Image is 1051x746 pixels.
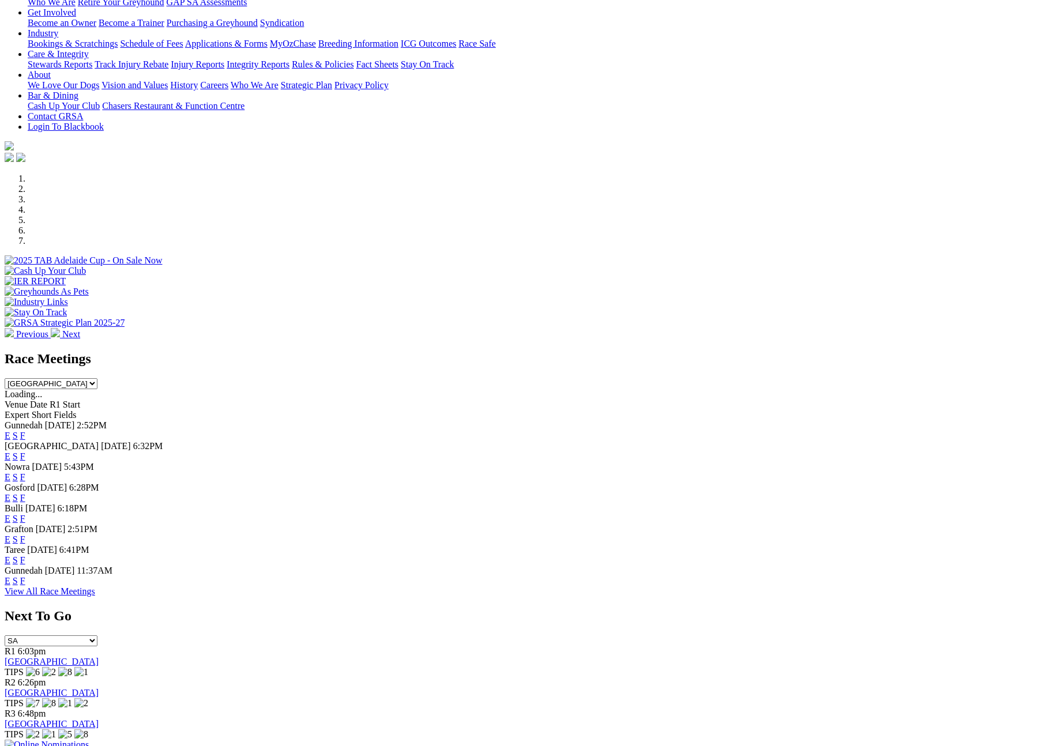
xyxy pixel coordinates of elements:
a: Care & Integrity [28,49,89,59]
span: R1 [5,646,16,656]
span: 2:52PM [77,420,107,430]
a: Contact GRSA [28,111,83,121]
a: S [13,514,18,523]
a: Bookings & Scratchings [28,39,118,48]
a: About [28,70,51,80]
a: Syndication [260,18,304,28]
span: Expert [5,410,29,420]
a: S [13,555,18,565]
a: [GEOGRAPHIC_DATA] [5,719,99,729]
a: Login To Blackbook [28,122,104,131]
h2: Race Meetings [5,351,1046,367]
span: 6:18PM [58,503,88,513]
img: chevron-left-pager-white.svg [5,328,14,337]
span: Taree [5,545,25,555]
span: [DATE] [45,420,75,430]
img: GRSA Strategic Plan 2025-27 [5,318,125,328]
a: F [20,576,25,586]
a: History [170,80,198,90]
a: Applications & Forms [185,39,268,48]
span: Gosford [5,483,35,492]
span: 6:32PM [133,441,163,451]
a: Vision and Values [101,80,168,90]
a: Rules & Policies [292,59,354,69]
span: Gunnedah [5,420,43,430]
img: twitter.svg [16,153,25,162]
span: R1 Start [50,400,80,409]
img: logo-grsa-white.png [5,141,14,150]
img: 8 [74,729,88,740]
a: Become a Trainer [99,18,164,28]
span: Short [32,410,52,420]
img: facebook.svg [5,153,14,162]
a: E [5,534,10,544]
a: MyOzChase [270,39,316,48]
span: 5:43PM [64,462,94,472]
a: Breeding Information [318,39,398,48]
span: Fields [54,410,76,420]
span: [DATE] [27,545,57,555]
a: Bar & Dining [28,91,78,100]
span: [DATE] [101,441,131,451]
a: Fact Sheets [356,59,398,69]
a: Chasers Restaurant & Function Centre [102,101,244,111]
div: Get Involved [28,18,1046,28]
span: TIPS [5,698,24,708]
a: S [13,534,18,544]
span: R2 [5,677,16,687]
a: Privacy Policy [334,80,389,90]
span: [DATE] [36,524,66,534]
span: 6:26pm [18,677,46,687]
span: R3 [5,709,16,718]
a: S [13,431,18,440]
span: Bulli [5,503,23,513]
img: Industry Links [5,297,68,307]
span: Date [30,400,47,409]
a: F [20,555,25,565]
span: 11:37AM [77,566,112,575]
img: Greyhounds As Pets [5,287,89,297]
div: Care & Integrity [28,59,1046,70]
a: Schedule of Fees [120,39,183,48]
a: Become an Owner [28,18,96,28]
a: Industry [28,28,58,38]
a: Purchasing a Greyhound [167,18,258,28]
span: Nowra [5,462,30,472]
img: 8 [42,698,56,709]
span: TIPS [5,729,24,739]
a: F [20,514,25,523]
span: Loading... [5,389,42,399]
a: F [20,534,25,544]
span: [DATE] [37,483,67,492]
a: Careers [200,80,228,90]
img: 8 [58,667,72,677]
a: View All Race Meetings [5,586,95,596]
span: 6:28PM [69,483,99,492]
a: [GEOGRAPHIC_DATA] [5,688,99,698]
a: Previous [5,329,51,339]
a: E [5,431,10,440]
a: Integrity Reports [227,59,289,69]
a: S [13,576,18,586]
a: Stewards Reports [28,59,92,69]
span: Gunnedah [5,566,43,575]
h2: Next To Go [5,608,1046,624]
a: E [5,576,10,586]
span: Grafton [5,524,33,534]
img: 6 [26,667,40,677]
a: We Love Our Dogs [28,80,99,90]
div: Bar & Dining [28,101,1046,111]
span: Previous [16,329,48,339]
a: Cash Up Your Club [28,101,100,111]
div: About [28,80,1046,91]
a: F [20,451,25,461]
img: Cash Up Your Club [5,266,86,276]
a: E [5,514,10,523]
a: ICG Outcomes [401,39,456,48]
span: 2:51PM [67,524,97,534]
span: [DATE] [25,503,55,513]
span: Next [62,329,80,339]
span: 6:48pm [18,709,46,718]
a: Stay On Track [401,59,454,69]
div: Industry [28,39,1046,49]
